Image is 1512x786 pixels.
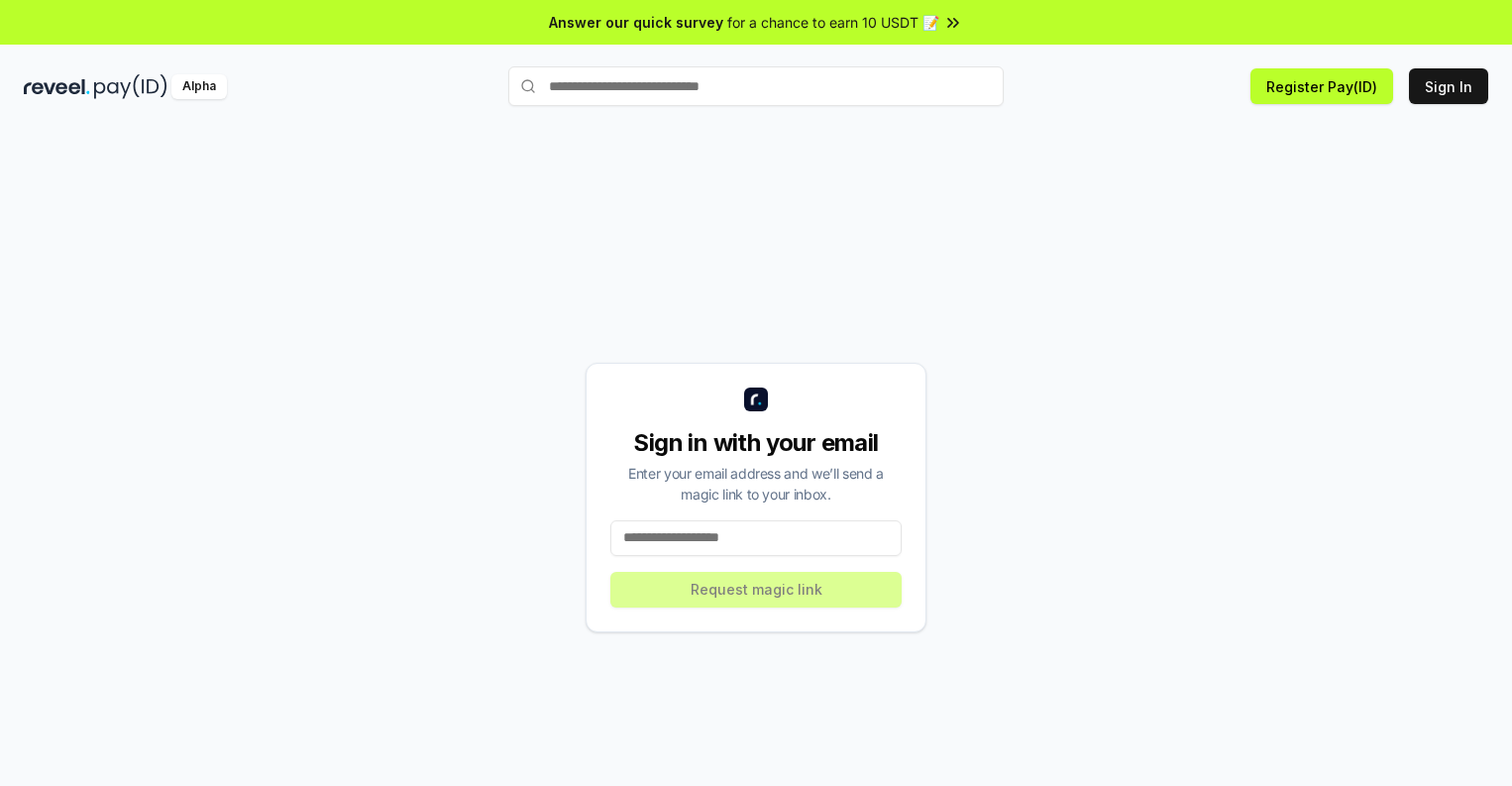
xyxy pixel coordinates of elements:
img: reveel_dark [24,74,90,99]
div: Enter your email address and we’ll send a magic link to your inbox. [610,463,902,505]
button: Sign In [1409,68,1488,104]
img: pay_id [94,74,167,99]
img: logo_small [744,388,768,411]
span: for a chance to earn 10 USDT 📝 [727,12,939,33]
button: Register Pay(ID) [1250,68,1393,104]
div: Alpha [171,74,227,99]
span: Answer our quick survey [549,12,723,33]
div: Sign in with your email [610,427,902,459]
